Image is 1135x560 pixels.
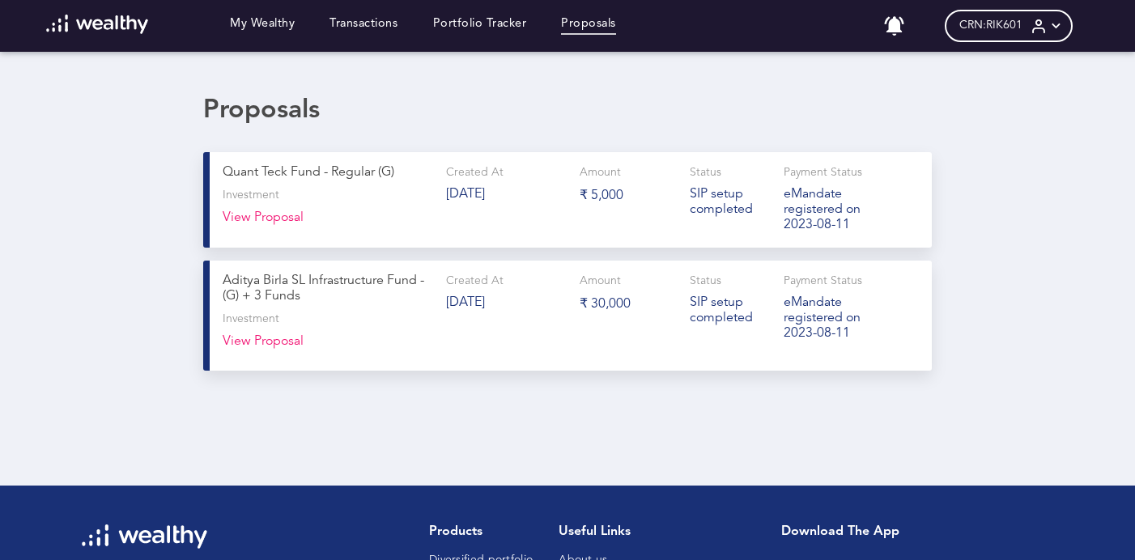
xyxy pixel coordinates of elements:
[46,15,149,34] img: wl-logo-white.svg
[223,165,433,180] p: Q u a n t T e c k F u n d - R e g u l a r ( G )
[561,17,616,35] a: Proposals
[781,524,1040,540] h1: Download the app
[446,295,567,311] p: [DATE]
[580,295,677,312] p: ₹ 30,000
[223,334,304,358] button: View Proposal
[959,19,1022,32] span: CRN: RIK601
[446,167,504,178] span: Created At
[223,210,304,234] button: View Proposal
[690,167,721,178] span: Status
[559,524,650,540] h1: Useful Links
[690,187,771,218] p: S I P s e t u p c o m p l e t e d
[203,95,932,126] div: Proposals
[433,17,527,35] a: Portfolio Tracker
[82,524,207,549] img: wl-logo-white.svg
[784,275,862,286] span: Payment Status
[329,17,397,35] a: Transactions
[446,187,567,202] p: [DATE]
[784,295,865,342] p: e M a n d a t e r e g i s t e r e d o n 2 0 2 3 - 0 8 - 1 1
[230,17,295,35] a: My Wealthy
[223,312,279,326] span: Investment
[580,167,621,178] span: Amount
[784,167,862,178] span: Payment Status
[223,274,433,304] p: A d i t y a B i r l a S L I n f r a s t r u c t u r e F u n d - ( G ) + 3 f u n d s
[429,524,533,540] h1: Products
[580,275,621,286] span: Amount
[690,295,771,326] p: S I P s e t u p c o m p l e t e d
[223,189,279,202] span: Investment
[690,275,721,286] span: Status
[784,187,865,233] p: e M a n d a t e r e g i s t e r e d o n 2 0 2 3 - 0 8 - 1 1
[580,187,677,204] p: ₹ 5,000
[446,275,504,286] span: Created At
